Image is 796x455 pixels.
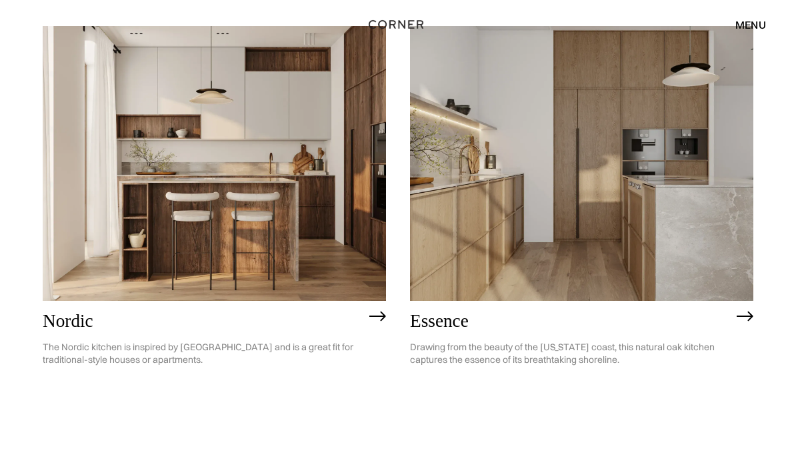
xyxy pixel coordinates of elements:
h2: Essence [410,312,730,332]
a: home [364,16,432,33]
p: The Nordic kitchen is inspired by [GEOGRAPHIC_DATA] and is a great fit for traditional-style hous... [43,332,363,377]
h2: Nordic [43,312,363,332]
p: Drawing from the beauty of the [US_STATE] coast, this natural oak kitchen captures the essence of... [410,332,730,377]
div: menu [722,13,766,36]
div: menu [735,19,766,30]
